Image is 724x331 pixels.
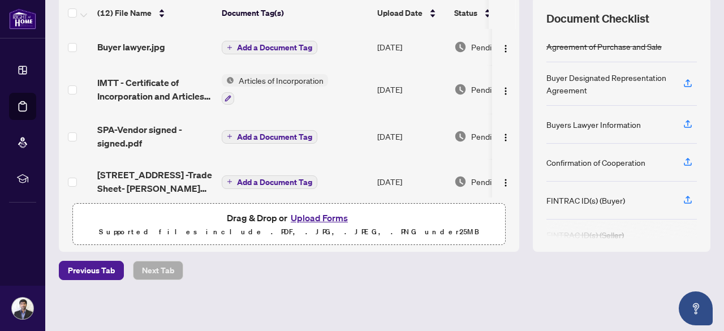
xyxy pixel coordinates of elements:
[454,7,477,19] span: Status
[501,44,510,53] img: Logo
[222,129,317,144] button: Add a Document Tag
[471,130,528,143] span: Pending Review
[59,261,124,280] button: Previous Tab
[222,41,317,54] button: Add a Document Tag
[68,261,115,280] span: Previous Tab
[97,7,152,19] span: (12) File Name
[373,159,450,204] td: [DATE]
[546,118,641,131] div: Buyers Lawyer Information
[97,168,213,195] span: [STREET_ADDRESS] -Trade Sheet- [PERSON_NAME] signed.pdf
[454,175,467,188] img: Document Status
[471,41,528,53] span: Pending Review
[454,41,467,53] img: Document Status
[373,65,450,114] td: [DATE]
[497,127,515,145] button: Logo
[454,83,467,96] img: Document Status
[471,83,528,96] span: Pending Review
[237,44,312,51] span: Add a Document Tag
[12,298,33,319] img: Profile Icon
[373,29,450,65] td: [DATE]
[501,178,510,187] img: Logo
[222,74,234,87] img: Status Icon
[471,175,528,188] span: Pending Review
[227,210,351,225] span: Drag & Drop or
[546,194,625,207] div: FINTRAC ID(s) (Buyer)
[227,179,232,184] span: plus
[133,261,183,280] button: Next Tab
[222,174,317,189] button: Add a Document Tag
[80,225,498,239] p: Supported files include .PDF, .JPG, .JPEG, .PNG under 25 MB
[97,40,165,54] span: Buyer lawyer.jpg
[227,134,232,139] span: plus
[237,133,312,141] span: Add a Document Tag
[501,87,510,96] img: Logo
[73,204,505,246] span: Drag & Drop orUpload FormsSupported files include .PDF, .JPG, .JPEG, .PNG under25MB
[97,76,213,103] span: IMTT - Certificate of Incorporation and Articles of Incorporation.pdf
[454,130,467,143] img: Document Status
[373,114,450,159] td: [DATE]
[501,133,510,142] img: Logo
[497,80,515,98] button: Logo
[222,74,328,105] button: Status IconArticles of Incorporation
[97,123,213,150] span: SPA-Vendor signed - signed.pdf
[497,173,515,191] button: Logo
[287,210,351,225] button: Upload Forms
[237,178,312,186] span: Add a Document Tag
[679,291,713,325] button: Open asap
[497,38,515,56] button: Logo
[9,8,36,29] img: logo
[227,45,232,50] span: plus
[546,71,670,96] div: Buyer Designated Representation Agreement
[234,74,328,87] span: Articles of Incorporation
[546,11,649,27] span: Document Checklist
[222,40,317,55] button: Add a Document Tag
[222,175,317,189] button: Add a Document Tag
[377,7,423,19] span: Upload Date
[546,156,645,169] div: Confirmation of Cooperation
[222,130,317,144] button: Add a Document Tag
[546,40,662,53] div: Agreement of Purchase and Sale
